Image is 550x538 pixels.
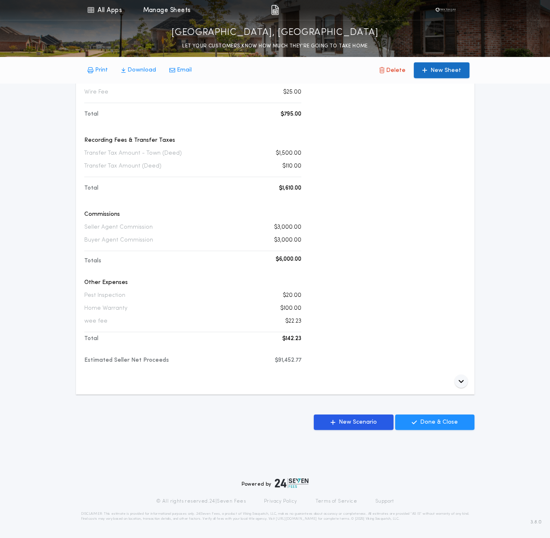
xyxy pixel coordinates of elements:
[275,478,309,488] img: logo
[339,418,377,427] p: New Scenario
[271,5,279,15] img: img
[282,162,301,170] p: $110.00
[84,210,301,219] p: Commissions
[395,415,474,430] button: Done & Close
[276,517,317,521] a: [URL][DOMAIN_NAME]
[285,317,301,326] p: $22.23
[433,6,458,14] img: vs-icon
[95,66,108,74] p: Print
[84,304,127,313] p: Home Warranty
[84,184,98,192] p: Total
[242,478,309,488] div: Powered by
[274,223,301,232] p: $3,000.00
[84,257,101,265] p: Totals
[386,67,406,75] p: Delete
[281,110,301,118] p: $795.00
[283,291,301,300] p: $20.00
[375,498,394,505] a: Support
[314,415,394,430] button: New Scenario
[171,26,379,39] p: [GEOGRAPHIC_DATA], [GEOGRAPHIC_DATA]
[274,236,301,244] p: $3,000.00
[84,223,153,232] p: Seller Agent Commission
[282,335,301,343] p: $142.23
[430,67,461,75] p: New Sheet
[84,136,301,145] p: Recording Fees & Transfer Taxes
[84,279,301,287] p: Other Expenses
[276,255,301,264] p: $6,000.00
[280,304,301,313] p: $100.00
[420,418,458,427] p: Done & Close
[84,149,182,158] p: Transfer Tax Amount - Town (Deed)
[276,149,301,158] p: $1,500.00
[115,63,163,78] button: Download
[84,317,108,326] p: wee fee
[182,42,368,50] p: LET YOUR CUSTOMERS KNOW HOW MUCH THEY’RE GOING TO TAKE HOME
[177,66,192,74] p: Email
[264,498,297,505] a: Privacy Policy
[414,62,469,78] button: New Sheet
[279,184,301,192] p: $1,610.00
[84,356,169,365] p: Estimated Seller Net Proceeds
[127,66,156,74] p: Download
[84,291,125,300] p: Pest Inspection
[373,62,412,78] button: Delete
[156,498,246,505] p: © All rights reserved. 24|Seven Fees
[84,88,108,96] p: Wire Fee
[283,88,301,96] p: $25.00
[84,110,98,118] p: Total
[163,63,198,78] button: Email
[81,511,469,521] p: DISCLAIMER: This estimate is provided for informational purposes only. 24|Seven Fees, a product o...
[315,498,357,505] a: Terms of Service
[81,63,115,78] button: Print
[84,162,161,170] p: Transfer Tax Amount (Deed)
[275,356,301,365] p: $91,452.77
[84,236,153,244] p: Buyer Agent Commission
[530,518,542,526] span: 3.8.0
[84,335,98,343] p: Total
